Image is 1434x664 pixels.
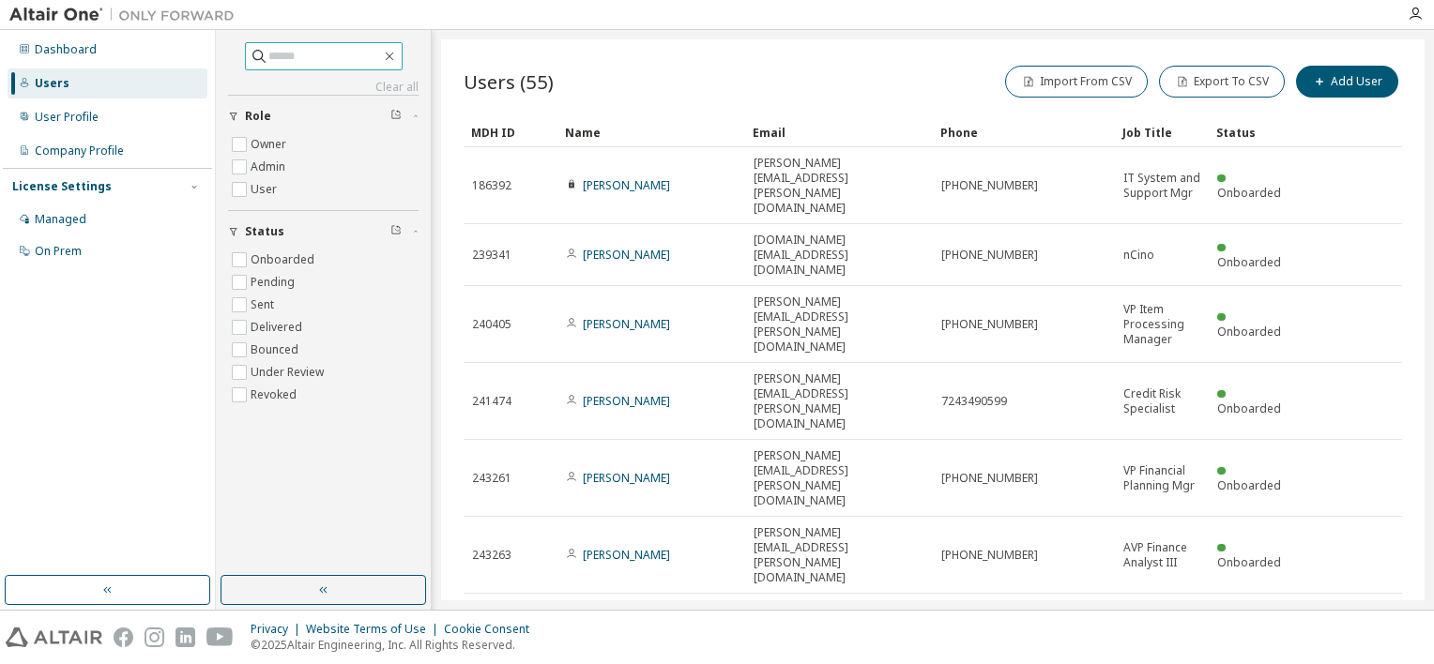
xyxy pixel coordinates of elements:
div: Company Profile [35,143,124,158]
span: 7243490599 [941,394,1007,409]
label: User [251,178,281,201]
a: [PERSON_NAME] [583,470,670,486]
span: Onboarded [1217,400,1281,416]
div: Job Title [1122,117,1201,147]
span: [PERSON_NAME][EMAIL_ADDRESS][PERSON_NAME][DOMAIN_NAME] [754,448,924,508]
img: instagram.svg [145,627,164,647]
img: Altair One [9,6,244,24]
div: MDH ID [471,117,550,147]
span: 243263 [472,548,511,563]
span: [PHONE_NUMBER] [941,178,1038,193]
span: VP Item Processing Manager [1123,302,1200,347]
label: Onboarded [251,249,318,271]
label: Under Review [251,361,328,384]
label: Bounced [251,339,302,361]
button: Add User [1296,66,1398,98]
div: Managed [35,212,86,227]
button: Import From CSV [1005,66,1148,98]
div: Phone [940,117,1107,147]
img: linkedin.svg [175,627,195,647]
span: Clear filter [390,109,402,124]
span: Onboarded [1217,477,1281,493]
img: facebook.svg [114,627,133,647]
span: [PERSON_NAME][EMAIL_ADDRESS][PERSON_NAME][DOMAIN_NAME] [754,294,924,355]
div: Cookie Consent [444,622,541,637]
div: Status [1216,117,1295,147]
img: youtube.svg [206,627,234,647]
span: Credit Risk Specialist [1123,386,1200,416]
button: Role [228,96,419,137]
a: [PERSON_NAME] [583,547,670,563]
div: License Settings [12,179,112,194]
div: Website Terms of Use [306,622,444,637]
div: Name [565,117,738,147]
span: 243261 [472,471,511,486]
div: Users [35,76,69,91]
div: Email [753,117,925,147]
span: Role [245,109,271,124]
span: [DOMAIN_NAME][EMAIL_ADDRESS][DOMAIN_NAME] [754,233,924,278]
span: IT System and Support Mgr [1123,171,1200,201]
span: [PHONE_NUMBER] [941,317,1038,332]
span: 240405 [472,317,511,332]
span: Onboarded [1217,185,1281,201]
span: Users (55) [464,68,554,95]
span: nCino [1123,248,1154,263]
label: Sent [251,294,278,316]
span: [PHONE_NUMBER] [941,548,1038,563]
a: [PERSON_NAME] [583,316,670,332]
span: 241474 [472,394,511,409]
span: VP Financial Planning Mgr [1123,463,1200,493]
label: Admin [251,156,289,178]
img: altair_logo.svg [6,627,102,647]
button: Status [228,211,419,252]
span: 186392 [472,178,511,193]
span: [PERSON_NAME][EMAIL_ADDRESS][PERSON_NAME][DOMAIN_NAME] [754,156,924,216]
span: 239341 [472,248,511,263]
label: Pending [251,271,298,294]
span: [PHONE_NUMBER] [941,471,1038,486]
label: Owner [251,133,290,156]
span: Onboarded [1217,324,1281,340]
div: User Profile [35,110,99,125]
button: Export To CSV [1159,66,1285,98]
span: Status [245,224,284,239]
a: [PERSON_NAME] [583,247,670,263]
span: [PHONE_NUMBER] [941,248,1038,263]
span: Onboarded [1217,254,1281,270]
div: Privacy [251,622,306,637]
span: AVP Finance Analyst III [1123,540,1200,570]
a: [PERSON_NAME] [583,393,670,409]
span: [PERSON_NAME][EMAIL_ADDRESS][PERSON_NAME][DOMAIN_NAME] [754,371,924,431]
span: Onboarded [1217,554,1281,570]
div: Dashboard [35,42,97,57]
div: On Prem [35,244,82,259]
p: © 2025 Altair Engineering, Inc. All Rights Reserved. [251,637,541,653]
span: [PERSON_NAME][EMAIL_ADDRESS][PERSON_NAME][DOMAIN_NAME] [754,525,924,585]
a: [PERSON_NAME] [583,177,670,193]
span: Clear filter [390,224,402,239]
label: Revoked [251,384,300,406]
label: Delivered [251,316,306,339]
a: Clear all [228,80,419,95]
